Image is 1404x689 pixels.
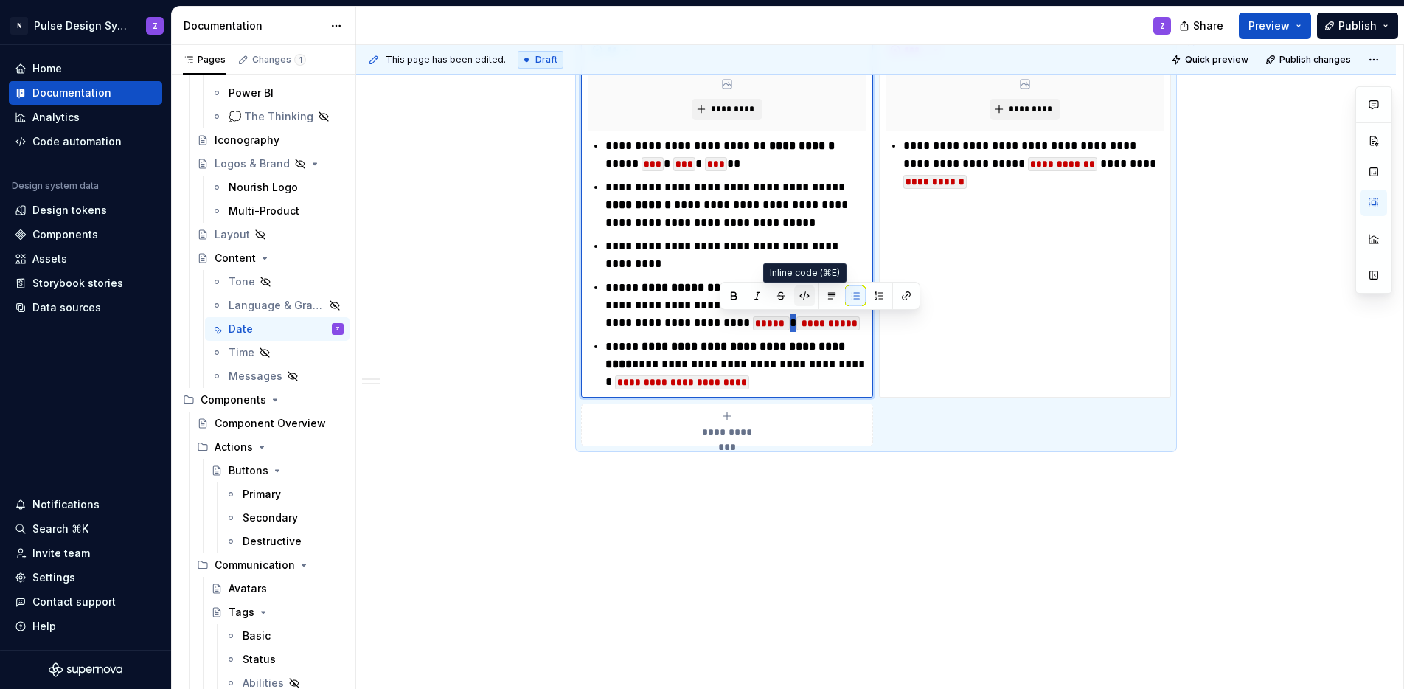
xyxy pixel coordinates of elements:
[1185,54,1248,66] span: Quick preview
[9,105,162,129] a: Analytics
[1248,18,1290,33] span: Preview
[32,595,116,609] div: Contact support
[1317,13,1398,39] button: Publish
[32,546,90,561] div: Invite team
[535,54,557,66] span: Draft
[205,81,350,105] a: Power BI
[205,600,350,624] a: Tags
[205,105,350,128] a: 💭 The Thinking
[243,629,271,643] div: Basic
[153,20,158,32] div: Z
[229,581,267,596] div: Avatars
[215,416,326,431] div: Component Overview
[32,134,122,149] div: Code automation
[32,300,101,315] div: Data sources
[9,590,162,614] button: Contact support
[205,270,350,294] a: Tone
[229,463,268,478] div: Buttons
[32,203,107,218] div: Design tokens
[32,522,88,536] div: Search ⌘K
[191,435,350,459] div: Actions
[229,86,274,100] div: Power BI
[9,130,162,153] a: Code automation
[32,61,62,76] div: Home
[191,223,350,246] a: Layout
[386,54,506,66] span: This page has been edited.
[9,614,162,638] button: Help
[32,252,67,266] div: Assets
[205,199,350,223] a: Multi-Product
[32,497,100,512] div: Notifications
[215,251,256,266] div: Content
[12,180,99,192] div: Design system data
[336,322,340,336] div: Z
[32,227,98,242] div: Components
[205,577,350,600] a: Avatars
[229,605,254,620] div: Tags
[1193,18,1223,33] span: Share
[3,10,168,41] button: NPulse Design SystemZ
[229,369,282,384] div: Messages
[215,133,279,148] div: Iconography
[177,388,350,412] div: Components
[49,662,122,677] svg: Supernova Logo
[32,619,56,634] div: Help
[215,440,253,454] div: Actions
[9,517,162,541] button: Search ⌘K
[9,566,162,589] a: Settings
[9,271,162,295] a: Storybook stories
[229,180,298,195] div: Nourish Logo
[34,18,128,33] div: Pulse Design System
[215,558,295,572] div: Communication
[9,493,162,516] button: Notifications
[1239,13,1311,39] button: Preview
[243,652,276,667] div: Status
[9,247,162,271] a: Assets
[1167,49,1255,70] button: Quick preview
[1172,13,1233,39] button: Share
[32,86,111,100] div: Documentation
[32,110,80,125] div: Analytics
[9,541,162,565] a: Invite team
[1338,18,1377,33] span: Publish
[191,412,350,435] a: Component Overview
[219,482,350,506] a: Primary
[205,364,350,388] a: Messages
[229,204,299,218] div: Multi-Product
[9,57,162,80] a: Home
[32,570,75,585] div: Settings
[229,298,324,313] div: Language & Grammar
[1261,49,1358,70] button: Publish changes
[184,18,323,33] div: Documentation
[205,317,350,341] a: DateZ
[229,345,254,360] div: Time
[32,276,123,291] div: Storybook stories
[229,274,255,289] div: Tone
[763,263,847,283] div: Inline code (⌘E)
[219,624,350,648] a: Basic
[205,176,350,199] a: Nourish Logo
[243,487,281,502] div: Primary
[252,54,306,66] div: Changes
[229,109,313,124] div: 💭 The Thinking
[219,648,350,671] a: Status
[215,156,290,171] div: Logos & Brand
[243,510,298,525] div: Secondary
[215,227,250,242] div: Layout
[9,81,162,105] a: Documentation
[183,54,226,66] div: Pages
[9,198,162,222] a: Design tokens
[9,223,162,246] a: Components
[219,506,350,530] a: Secondary
[1279,54,1351,66] span: Publish changes
[205,341,350,364] a: Time
[9,296,162,319] a: Data sources
[201,392,266,407] div: Components
[243,534,302,549] div: Destructive
[10,17,28,35] div: N
[229,322,253,336] div: Date
[191,553,350,577] div: Communication
[191,246,350,270] a: Content
[191,128,350,152] a: Iconography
